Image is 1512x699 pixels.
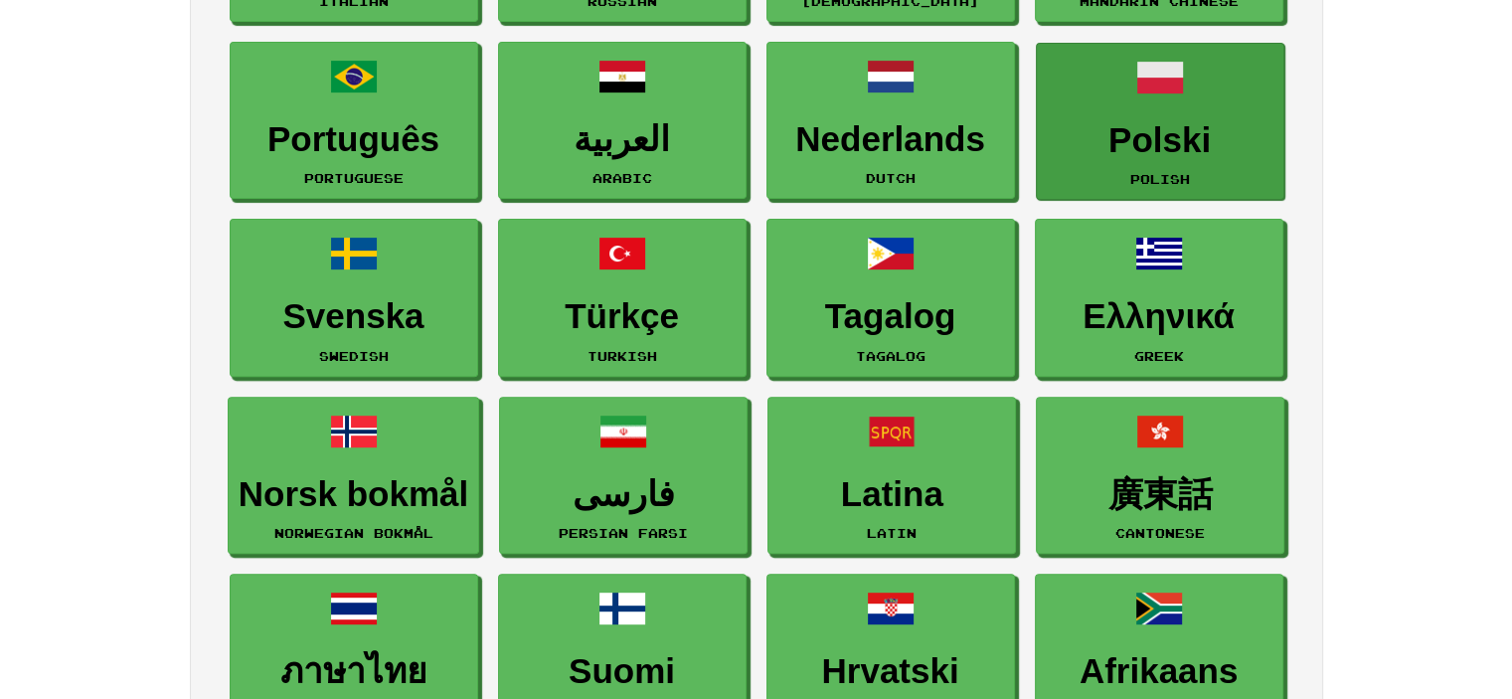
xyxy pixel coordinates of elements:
[241,120,467,159] h3: Português
[1134,349,1184,363] small: Greek
[1046,297,1272,336] h3: Ελληνικά
[1036,397,1284,555] a: 廣東話Cantonese
[767,397,1016,555] a: LatinaLatin
[1035,219,1283,377] a: ΕλληνικάGreek
[499,397,748,555] a: فارسیPersian Farsi
[777,120,1004,159] h3: Nederlands
[509,297,736,336] h3: Türkçe
[498,42,747,200] a: العربيةArabic
[592,171,652,185] small: Arabic
[559,526,688,540] small: Persian Farsi
[230,219,478,377] a: SvenskaSwedish
[1130,172,1190,186] small: Polish
[228,397,479,555] a: Norsk bokmålNorwegian Bokmål
[304,171,404,185] small: Portuguese
[766,219,1015,377] a: TagalogTagalog
[867,526,917,540] small: Latin
[766,42,1015,200] a: NederlandsDutch
[274,526,433,540] small: Norwegian Bokmål
[588,349,657,363] small: Turkish
[778,475,1005,514] h3: Latina
[509,120,736,159] h3: العربية
[866,171,916,185] small: Dutch
[1047,475,1273,514] h3: 廣東話
[777,297,1004,336] h3: Tagalog
[1047,121,1273,160] h3: Polski
[319,349,389,363] small: Swedish
[856,349,925,363] small: Tagalog
[239,475,468,514] h3: Norsk bokmål
[510,475,737,514] h3: فارسی
[777,652,1004,691] h3: Hrvatski
[230,42,478,200] a: PortuguêsPortuguese
[498,219,747,377] a: TürkçeTurkish
[1115,526,1205,540] small: Cantonese
[1046,652,1272,691] h3: Afrikaans
[1036,43,1284,201] a: PolskiPolish
[241,297,467,336] h3: Svenska
[509,652,736,691] h3: Suomi
[241,652,467,691] h3: ภาษาไทย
